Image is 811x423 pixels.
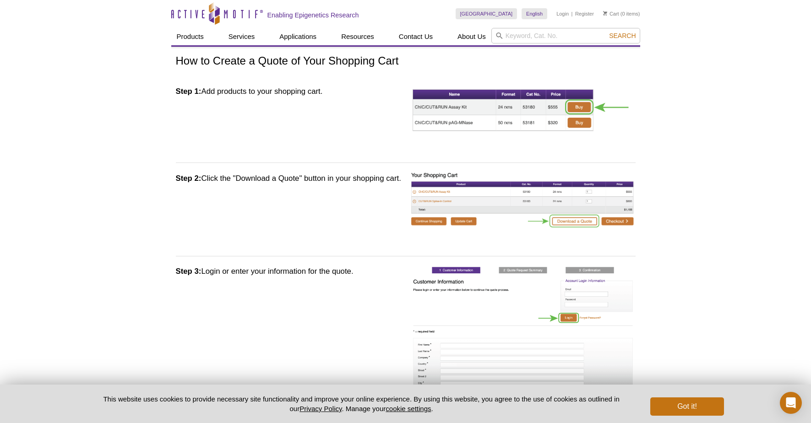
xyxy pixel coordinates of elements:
a: Applications [274,28,322,45]
h3: Click the "Download a Quote" button in your shopping cart. [176,173,403,184]
span: Search [609,32,636,39]
a: English [522,8,547,19]
a: Services [223,28,261,45]
a: Cart [603,11,619,17]
strong: Step 3: [176,267,201,276]
button: Search [606,32,638,40]
a: Contact Us [393,28,438,45]
input: Keyword, Cat. No. [491,28,640,43]
img: Your Cart [603,11,607,16]
img: Quote Tutorial - Download a Quote [409,171,636,228]
li: | [572,8,573,19]
strong: Step 1: [176,87,201,96]
p: This website uses cookies to provide necessary site functionality and improve your online experie... [87,394,636,413]
a: Privacy Policy [299,405,342,412]
a: Resources [336,28,380,45]
div: Open Intercom Messenger [780,392,802,414]
button: cookie settings [386,405,431,412]
strong: Step 2: [176,174,201,183]
a: [GEOGRAPHIC_DATA] [456,8,517,19]
img: Quote Tutorial - Add to Cart [409,84,636,136]
a: About Us [452,28,491,45]
h2: Enabling Epigenetics Research [267,11,359,19]
a: Register [575,11,594,17]
a: Login [556,11,569,17]
button: Got it! [650,397,724,416]
h3: Add products to your shopping cart. [176,86,403,97]
h1: How to Create a Quote of Your Shopping Cart [176,55,636,68]
h3: Login or enter your information for the quote. [176,266,403,277]
a: Products [171,28,209,45]
li: (0 items) [603,8,640,19]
